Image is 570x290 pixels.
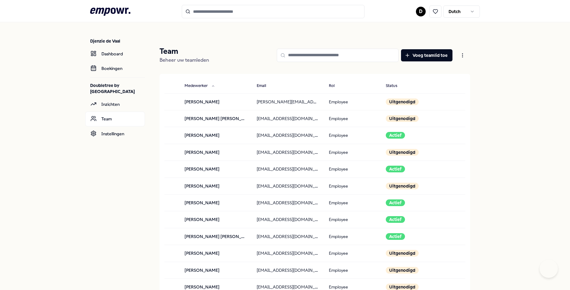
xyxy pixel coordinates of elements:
td: [EMAIL_ADDRESS][DOMAIN_NAME] [252,110,324,127]
td: [PERSON_NAME] [180,194,252,211]
div: Uitgenodigd [386,98,419,105]
td: [PERSON_NAME] [180,211,252,228]
div: Uitgenodigd [386,183,419,189]
div: Actief [386,199,405,206]
td: [PERSON_NAME] [PERSON_NAME] [180,110,252,127]
td: [PERSON_NAME] [180,93,252,110]
td: Employee [324,245,381,262]
td: Employee [324,144,381,161]
td: [PERSON_NAME] [180,127,252,144]
div: Uitgenodigd [386,115,419,122]
a: Inzichten [85,97,145,112]
td: [EMAIL_ADDRESS][DOMAIN_NAME] [252,144,324,161]
p: Djenzie de Vaal [90,38,145,44]
a: Dashboard [85,47,145,61]
td: [EMAIL_ADDRESS][DOMAIN_NAME] [252,245,324,262]
button: Medewerker [180,80,220,92]
div: Uitgenodigd [386,250,419,257]
td: [EMAIL_ADDRESS][DOMAIN_NAME] [252,178,324,194]
button: Rol [324,80,347,92]
td: Employee [324,161,381,178]
td: [PERSON_NAME] [180,161,252,178]
iframe: Help Scout Beacon - Open [540,260,558,278]
td: [EMAIL_ADDRESS][DOMAIN_NAME] [252,211,324,228]
td: Employee [324,228,381,245]
button: Email [252,80,278,92]
td: Employee [324,211,381,228]
p: Doubletree by [GEOGRAPHIC_DATA] [90,82,145,95]
td: Employee [324,194,381,211]
button: Voeg teamlid toe [401,49,452,61]
span: Beheer uw teamleden [160,57,209,63]
td: Employee [324,127,381,144]
a: Boekingen [85,61,145,76]
td: [EMAIL_ADDRESS][DOMAIN_NAME] [252,127,324,144]
a: Team [85,112,145,126]
div: Actief [386,233,405,240]
td: [EMAIL_ADDRESS][DOMAIN_NAME] [252,194,324,211]
td: [PERSON_NAME][EMAIL_ADDRESS][PERSON_NAME][DOMAIN_NAME] [252,93,324,110]
div: Actief [386,166,405,172]
td: Employee [324,178,381,194]
div: Actief [386,216,405,223]
td: [PERSON_NAME] [180,144,252,161]
td: [EMAIL_ADDRESS][DOMAIN_NAME] [252,161,324,178]
div: Actief [386,132,405,139]
button: D [416,7,426,16]
button: Open menu [455,49,470,61]
input: Search for products, categories or subcategories [182,5,364,18]
div: Uitgenodigd [386,149,419,156]
td: [PERSON_NAME] [PERSON_NAME] [180,228,252,245]
p: Team [160,47,209,56]
td: Employee [324,93,381,110]
td: Employee [324,110,381,127]
td: [PERSON_NAME] [180,178,252,194]
td: [PERSON_NAME] [180,245,252,262]
td: [EMAIL_ADDRESS][DOMAIN_NAME] [252,228,324,245]
button: Status [381,80,410,92]
a: Instellingen [85,126,145,141]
